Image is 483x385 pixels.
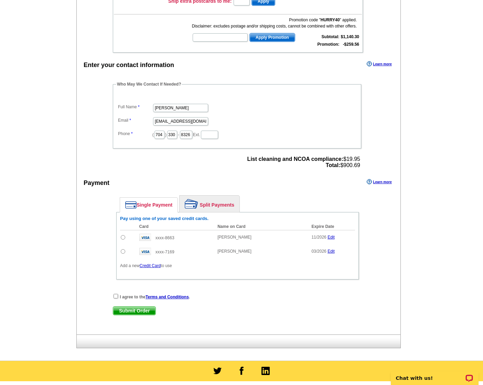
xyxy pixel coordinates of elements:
[120,263,355,269] p: Add a new to use
[386,363,483,385] iframe: LiveChat chat widget
[326,162,340,168] strong: Total:
[180,196,239,212] a: Split Payments
[84,60,174,70] div: Enter your contact information
[125,201,137,209] img: single-payment.png
[192,17,357,29] div: Promotion code " " applied. Disclaimer: excludes postage and/or shipping costs, cannot be combine...
[367,61,391,67] a: Learn more
[311,235,326,240] span: 11/2026
[139,248,151,255] img: visa.gif
[140,263,161,268] a: Credit Card
[118,117,152,123] label: Email
[116,129,358,140] dd: ( ) - Ext.
[155,250,174,254] span: xxxx-7169
[247,156,343,162] strong: List cleaning and NCOA compliance:
[321,18,340,22] b: HURRY40
[118,131,152,137] label: Phone
[136,223,214,230] th: Card
[249,33,295,42] button: Apply Promotion
[318,42,340,47] strong: Promotion:
[113,307,155,315] span: Submit Order
[185,199,198,209] img: split-payment.png
[328,235,335,240] a: Edit
[250,33,295,42] span: Apply Promotion
[341,34,359,39] strong: $1,140.30
[120,295,190,299] strong: I agree to the .
[155,235,174,240] span: xxxx-8663
[116,81,182,87] legend: Who May We Contact If Needed?
[367,179,391,185] a: Learn more
[139,234,151,241] img: visa.gif
[217,235,251,240] span: [PERSON_NAME]
[214,223,308,230] th: Name on Card
[322,34,340,39] strong: Subtotal:
[146,295,189,299] a: Terms and Conditions
[311,249,326,254] span: 03/2026
[247,156,360,168] span: $19.95 $900.69
[118,104,152,110] label: Full Name
[120,198,178,212] a: Single Payment
[328,249,335,254] a: Edit
[120,216,355,221] h6: Pay using one of your saved credit cards.
[343,42,359,47] strong: -$259.56
[308,223,355,230] th: Expire Date
[217,249,251,254] span: [PERSON_NAME]
[84,178,109,188] div: Payment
